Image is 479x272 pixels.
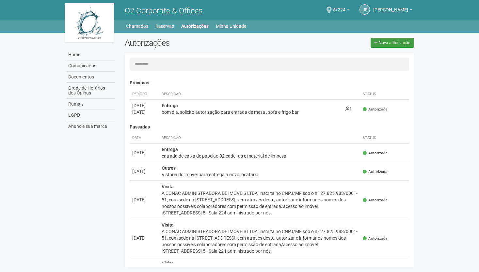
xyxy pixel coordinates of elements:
span: Autorizada [363,169,387,175]
span: Nova autorização [379,41,410,45]
th: Status [360,133,409,144]
span: 5/224 [333,1,345,12]
div: bom dia, solicito autorização para entrada de mesa , sofa e frigo bar [162,109,341,115]
strong: Outros [162,165,176,171]
a: Reservas [155,22,174,31]
a: Nova autorização [371,38,414,48]
strong: Entrega [162,147,178,152]
a: Documentos [67,72,115,83]
a: Chamados [126,22,148,31]
div: [DATE] [132,196,156,203]
a: [PERSON_NAME] [373,8,412,13]
div: [DATE] [132,109,156,115]
a: Ramais [67,99,115,110]
span: Autorizada [363,107,387,112]
a: Home [67,49,115,60]
a: 5/224 [333,8,350,13]
span: Autorizada [363,236,387,241]
strong: Visita [162,261,174,266]
span: 1 [345,106,352,111]
a: Comunicados [67,60,115,72]
th: Período [130,89,159,100]
div: entrada de caixa de papelao 02 cadeiras e material de limpesa [162,153,358,159]
th: Status [360,89,409,100]
th: Data [130,133,159,144]
h4: Próximas [130,80,409,85]
a: Minha Unidade [216,22,246,31]
a: LGPD [67,110,115,121]
span: Autorizada [363,197,387,203]
h4: Passadas [130,125,409,129]
a: Autorizações [181,22,209,31]
div: [DATE] [132,149,156,156]
div: [DATE] [132,235,156,241]
strong: Entrega [162,103,178,108]
div: [DATE] [132,102,156,109]
strong: Visita [162,222,174,228]
th: Descrição [159,133,360,144]
h2: Autorizações [125,38,264,48]
a: Grade de Horários dos Ônibus [67,83,115,99]
img: logo.jpg [65,3,114,42]
strong: Visita [162,184,174,189]
span: O2 Corporate & Offices [125,6,202,15]
a: jr [359,4,370,15]
span: Autorizada [363,150,387,156]
th: Descrição [159,89,343,100]
a: Anuncie sua marca [67,121,115,132]
div: [DATE] [132,168,156,175]
div: A CONAC ADMINISTRADORA DE IMÓVEIS LTDA, inscrita no CNPJ/MF sob o nº 27.825.983/0001-51, com sede... [162,190,358,216]
div: A CONAC ADMINISTRADORA DE IMÓVEIS LTDA, inscrita no CNPJ/MF sob o nº 27.825.983/0001-51, com sede... [162,228,358,254]
div: Vistoria do imóvel para entrega a novo locatário [162,171,358,178]
span: jorge r souza [373,1,408,12]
